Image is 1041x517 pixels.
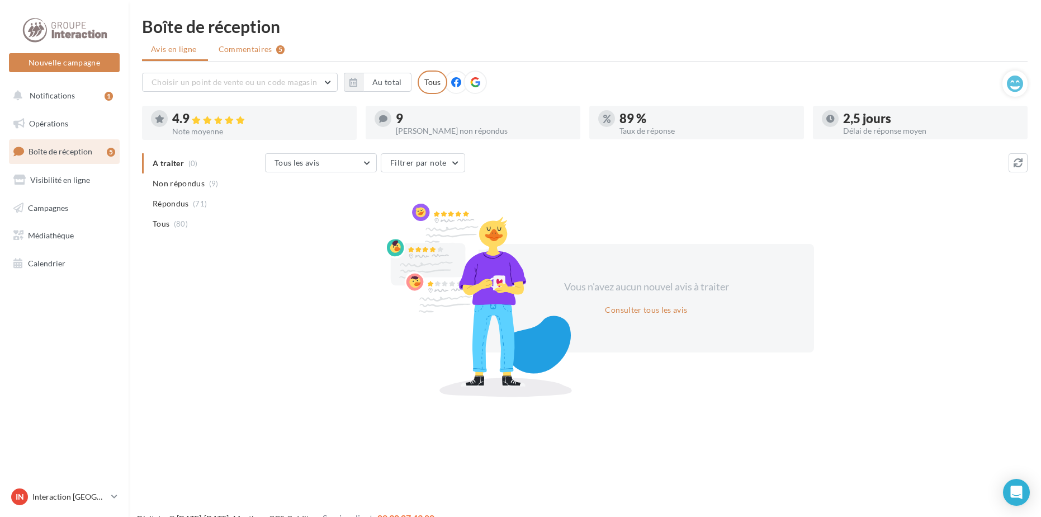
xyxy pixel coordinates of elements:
[7,84,117,107] button: Notifications 1
[600,303,692,317] button: Consulter tous les avis
[107,148,115,157] div: 5
[265,153,377,172] button: Tous les avis
[219,44,272,55] span: Commentaires
[209,179,219,188] span: (9)
[193,199,207,208] span: (71)
[142,73,338,92] button: Choisir un point de vente ou un code magasin
[275,158,320,167] span: Tous les avis
[363,73,411,92] button: Au total
[32,491,107,502] p: Interaction [GEOGRAPHIC_DATA]
[16,491,24,502] span: IN
[172,128,348,135] div: Note moyenne
[396,112,571,125] div: 9
[619,127,795,135] div: Taux de réponse
[381,153,465,172] button: Filtrer par note
[30,175,90,185] span: Visibilité en ligne
[153,218,169,229] span: Tous
[550,280,742,294] div: Vous n'avez aucun nouvel avis à traiter
[344,73,411,92] button: Au total
[105,92,113,101] div: 1
[153,178,205,189] span: Non répondus
[153,198,189,209] span: Répondus
[7,252,122,275] a: Calendrier
[142,18,1028,35] div: Boîte de réception
[29,119,68,128] span: Opérations
[7,168,122,192] a: Visibilité en ligne
[619,112,795,125] div: 89 %
[28,231,74,240] span: Médiathèque
[9,53,120,72] button: Nouvelle campagne
[1003,479,1030,506] div: Open Intercom Messenger
[28,258,65,268] span: Calendrier
[30,91,75,100] span: Notifications
[7,224,122,247] a: Médiathèque
[7,139,122,163] a: Boîte de réception5
[9,486,120,507] a: IN Interaction [GEOGRAPHIC_DATA]
[174,219,188,228] span: (80)
[7,196,122,220] a: Campagnes
[396,127,571,135] div: [PERSON_NAME] non répondus
[28,203,68,212] span: Campagnes
[843,112,1019,125] div: 2,5 jours
[276,45,285,54] div: 5
[29,147,92,156] span: Boîte de réception
[843,127,1019,135] div: Délai de réponse moyen
[7,112,122,135] a: Opérations
[152,77,317,87] span: Choisir un point de vente ou un code magasin
[172,112,348,125] div: 4.9
[418,70,447,94] div: Tous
